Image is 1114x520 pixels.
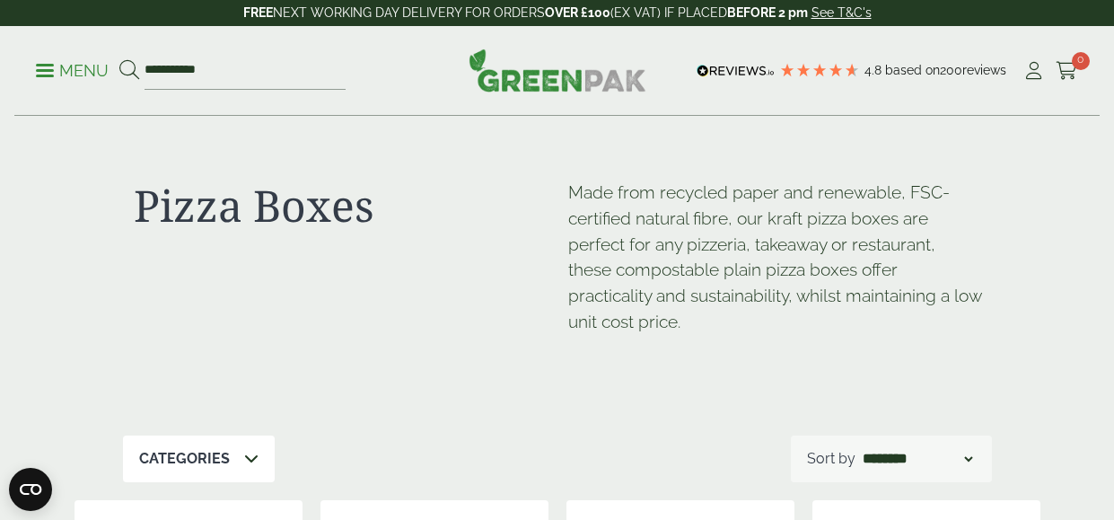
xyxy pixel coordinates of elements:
[697,65,775,77] img: REVIEWS.io
[864,63,885,77] span: 4.8
[1072,52,1090,70] span: 0
[9,468,52,511] button: Open CMP widget
[568,180,981,335] p: Made from recycled paper and renewable, FSC-certified natural fibre, o
[1022,62,1045,80] i: My Account
[545,5,610,20] strong: OVER £100
[962,63,1006,77] span: reviews
[859,448,976,470] select: Shop order
[469,48,646,92] img: GreenPak Supplies
[779,62,860,78] div: 4.79 Stars
[1056,57,1078,84] a: 0
[134,180,547,232] h1: Pizza Boxes
[940,63,962,77] span: 200
[811,5,872,20] a: See T&C's
[139,448,230,470] p: Categories
[807,448,855,470] p: Sort by
[885,63,940,77] span: Based on
[1056,62,1078,80] i: Cart
[727,5,808,20] strong: BEFORE 2 pm
[243,5,273,20] strong: FREE
[568,208,981,331] span: ur kraft pizza boxes are perfect for any pizzeria, takeaway or restaurant, these compostable plai...
[36,60,109,82] p: Menu
[36,60,109,78] a: Menu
